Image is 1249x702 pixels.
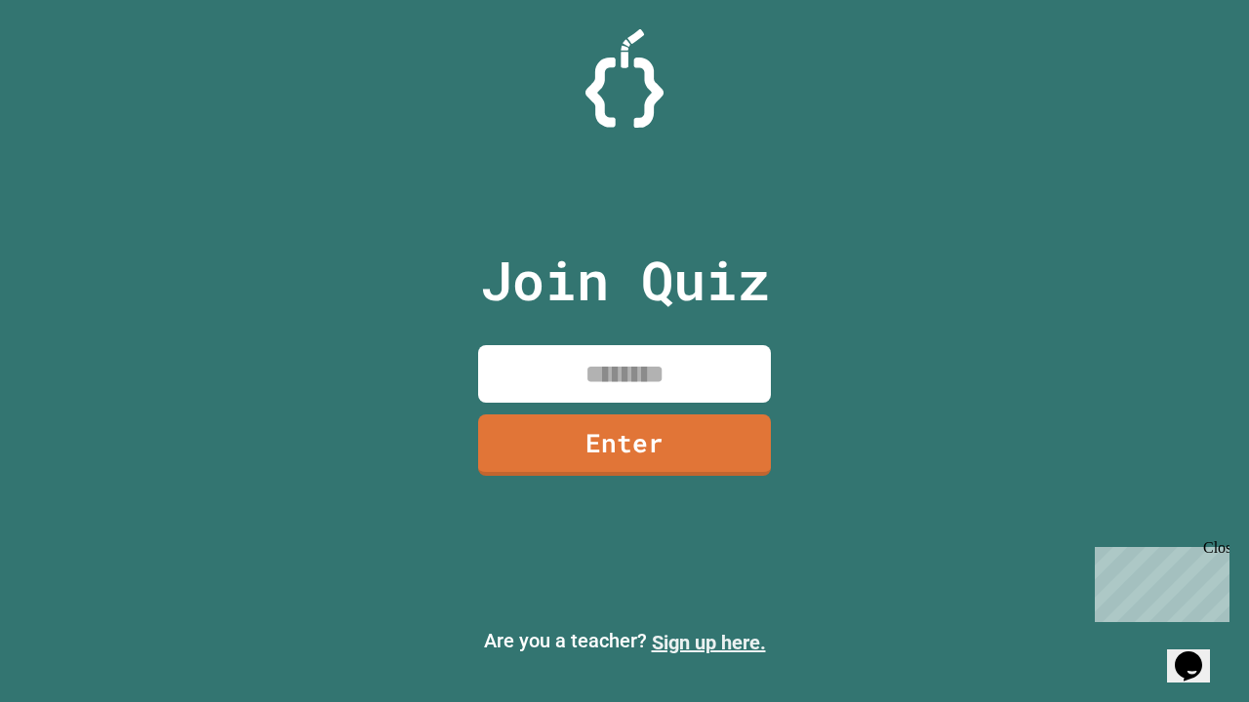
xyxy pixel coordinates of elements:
p: Join Quiz [480,240,770,321]
a: Sign up here. [652,631,766,654]
iframe: chat widget [1087,539,1229,622]
p: Are you a teacher? [16,626,1233,657]
div: Chat with us now!Close [8,8,135,124]
img: Logo.svg [585,29,664,128]
iframe: chat widget [1167,624,1229,682]
a: Enter [478,414,771,476]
